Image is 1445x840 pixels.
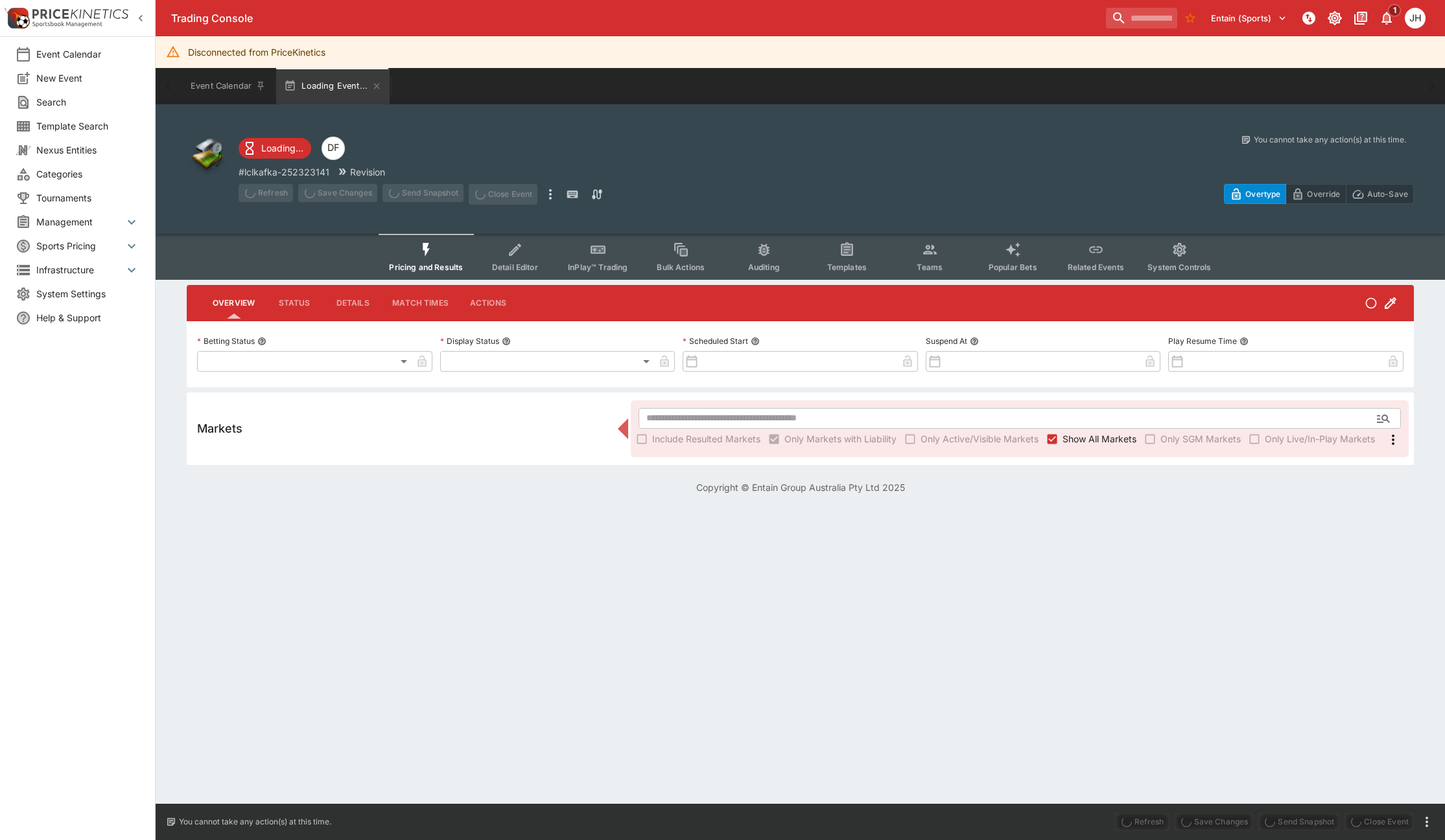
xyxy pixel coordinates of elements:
button: more [543,184,558,205]
span: System Settings [36,287,139,301]
span: Show All Markets [1063,432,1136,446]
svg: More [1385,432,1401,448]
span: New Event [36,71,139,85]
p: Auto-Save [1367,187,1408,201]
span: Templates [827,262,867,272]
button: Toggle light/dark mode [1323,6,1346,30]
div: Event type filters [379,234,1221,280]
button: Betting Status [257,337,266,346]
p: Scheduled Start [683,335,748,346]
span: InPlay™ Trading [568,262,628,272]
img: PriceKinetics [32,9,128,19]
span: Only SGM Markets [1160,432,1241,446]
button: more [1419,814,1435,830]
span: Bulk Actions [657,262,705,272]
button: Display Status [502,337,511,346]
p: You cannot take any action(s) at this time. [1254,134,1406,146]
button: Actions [459,288,517,319]
button: Jordan Hughes [1401,4,1429,32]
button: Scheduled Start [751,337,760,346]
span: Only Markets with Liability [784,432,897,446]
button: Overtype [1224,184,1286,204]
span: Detail Editor [492,262,538,272]
p: Loading... [261,141,303,155]
button: Notifications [1375,6,1398,30]
button: Event Calendar [183,68,274,104]
button: NOT Connected to PK [1297,6,1321,30]
p: Overtype [1245,187,1280,201]
div: Disconnected from PriceKinetics [188,40,325,64]
button: Select Tenant [1203,8,1295,28]
input: search [1106,8,1177,28]
span: Popular Bets [989,262,1037,272]
img: PriceKinetics Logo [4,5,30,31]
button: Overview [202,288,265,319]
span: Related Events [1068,262,1124,272]
h5: Markets [197,421,242,436]
span: Sports Pricing [36,239,124,253]
button: Suspend At [970,337,979,346]
span: Include Resulted Markets [652,432,760,446]
span: 1 [1388,4,1402,17]
span: Infrastructure [36,263,124,277]
span: Nexus Entities [36,143,139,157]
span: Tournaments [36,191,139,205]
p: Play Resume Time [1168,335,1237,346]
p: You cannot take any action(s) at this time. [179,816,331,828]
span: System Controls [1147,262,1211,272]
span: Only Live/In-Play Markets [1265,432,1375,446]
button: Loading Event... [276,68,390,104]
span: Auditing [748,262,780,272]
div: David Foster [322,137,345,160]
button: Details [323,288,382,319]
p: Display Status [440,335,499,346]
div: Trading Console [171,12,1101,25]
span: Management [36,215,124,229]
p: Suspend At [926,335,967,346]
img: other.png [187,134,228,176]
img: Sportsbook Management [32,21,102,27]
button: No Bookmarks [1180,8,1201,28]
button: Match Times [382,288,459,319]
div: Start From [1224,184,1414,204]
p: Copy To Clipboard [239,165,329,179]
button: Override [1286,184,1346,204]
p: Override [1307,187,1340,201]
span: Help & Support [36,311,139,324]
p: Betting Status [197,335,255,346]
span: Template Search [36,119,139,133]
span: Event Calendar [36,47,139,61]
button: Documentation [1349,6,1372,30]
span: Search [36,95,139,109]
span: Only Active/Visible Markets [921,432,1039,446]
p: Copyright © Entain Group Australia Pty Ltd 2025 [156,481,1445,494]
button: Play Resume Time [1239,337,1249,346]
button: Open [1372,407,1395,430]
button: Auto-Save [1346,184,1414,204]
div: Jordan Hughes [1405,8,1426,28]
span: Pricing and Results [389,262,463,272]
button: Status [265,288,323,319]
span: Categories [36,167,139,181]
span: Teams [917,262,943,272]
p: Revision [350,165,385,179]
